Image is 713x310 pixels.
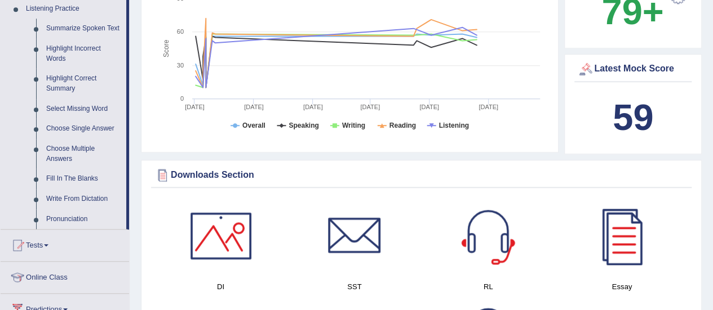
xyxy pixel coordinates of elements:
tspan: [DATE] [185,104,205,110]
h4: DI [160,281,282,293]
a: Summarize Spoken Text [41,19,126,39]
a: Tests [1,230,129,258]
tspan: Speaking [289,122,318,129]
a: Highlight Incorrect Words [41,39,126,69]
text: 60 [177,28,184,35]
a: Select Missing Word [41,99,126,119]
h4: RL [427,281,550,293]
b: 59 [613,97,653,138]
div: Latest Mock Score [577,61,689,78]
a: Online Class [1,262,129,290]
tspan: [DATE] [479,104,498,110]
tspan: Score [162,39,170,57]
tspan: [DATE] [303,104,323,110]
tspan: Listening [439,122,469,129]
a: Highlight Correct Summary [41,69,126,98]
text: 30 [177,62,184,69]
a: Choose Multiple Answers [41,139,126,169]
tspan: [DATE] [419,104,439,110]
h4: SST [293,281,415,293]
div: Downloads Section [154,167,689,183]
h4: Essay [561,281,683,293]
a: Fill In The Blanks [41,169,126,189]
text: 0 [180,95,184,102]
a: Pronunciation [41,209,126,230]
tspan: Writing [342,122,365,129]
tspan: [DATE] [244,104,264,110]
a: Choose Single Answer [41,119,126,139]
tspan: Overall [242,122,265,129]
tspan: Reading [389,122,416,129]
tspan: [DATE] [360,104,380,110]
a: Write From Dictation [41,189,126,209]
